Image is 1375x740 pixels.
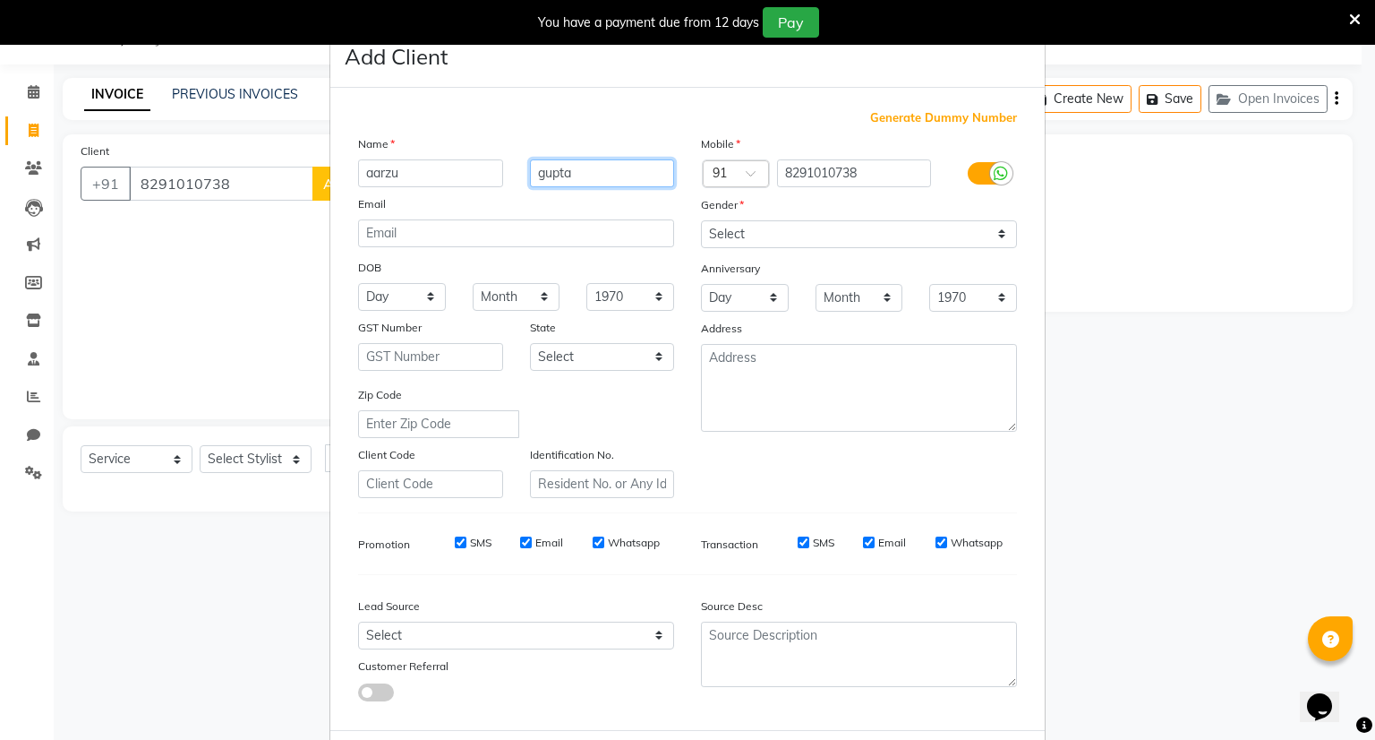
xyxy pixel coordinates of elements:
div: You have a payment due from 12 days [538,13,759,32]
input: Client Code [358,470,503,498]
label: Lead Source [358,598,420,615]
input: Enter Zip Code [358,410,519,438]
input: First Name [358,159,503,187]
label: Whatsapp [951,535,1003,551]
button: Pay [763,7,819,38]
input: Last Name [530,159,675,187]
label: SMS [470,535,491,551]
label: Address [701,321,742,337]
label: Email [358,196,386,212]
input: Resident No. or Any Id [530,470,675,498]
iframe: chat widget [1300,668,1357,722]
label: Name [358,136,395,152]
label: GST Number [358,320,422,336]
label: Gender [701,197,744,213]
label: Zip Code [358,387,402,403]
label: State [530,320,556,336]
label: Email [535,535,563,551]
label: Identification No. [530,447,614,463]
label: Anniversary [701,261,760,277]
h4: Add Client [345,40,448,73]
label: Mobile [701,136,740,152]
label: Transaction [701,537,758,553]
label: Email [878,535,906,551]
label: Whatsapp [608,535,660,551]
label: Customer Referral [358,658,448,675]
span: Generate Dummy Number [870,109,1017,127]
label: Source Desc [701,598,763,615]
input: Mobile [777,159,932,187]
input: Email [358,219,674,247]
label: DOB [358,260,381,276]
label: Promotion [358,537,410,553]
label: Client Code [358,447,415,463]
label: SMS [813,535,834,551]
input: GST Number [358,343,503,371]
